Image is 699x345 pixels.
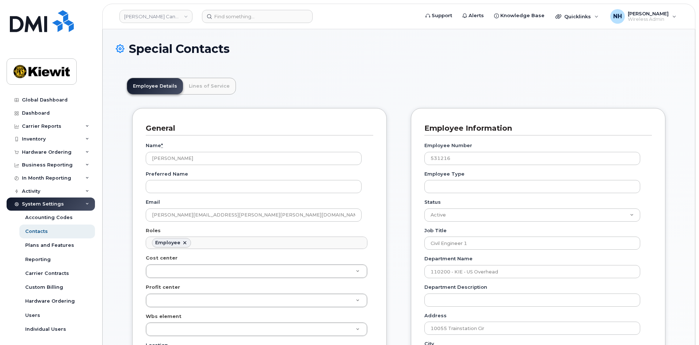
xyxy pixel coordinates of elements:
[161,142,163,148] abbr: required
[424,255,473,262] label: Department Name
[146,254,177,261] label: Cost center
[155,240,180,246] div: Employee
[146,313,182,320] label: Wbs element
[424,312,447,319] label: Address
[146,170,188,177] label: Preferred Name
[424,123,646,133] h3: Employee Information
[146,123,368,133] h3: General
[424,227,447,234] label: Job Title
[424,199,441,206] label: Status
[183,78,236,94] a: Lines of Service
[146,142,163,149] label: Name
[116,42,682,55] h1: Special Contacts
[127,78,183,94] a: Employee Details
[424,142,472,149] label: Employee Number
[146,227,161,234] label: Roles
[146,284,180,291] label: Profit center
[424,170,465,177] label: Employee Type
[146,199,160,206] label: Email
[424,284,487,291] label: Department Description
